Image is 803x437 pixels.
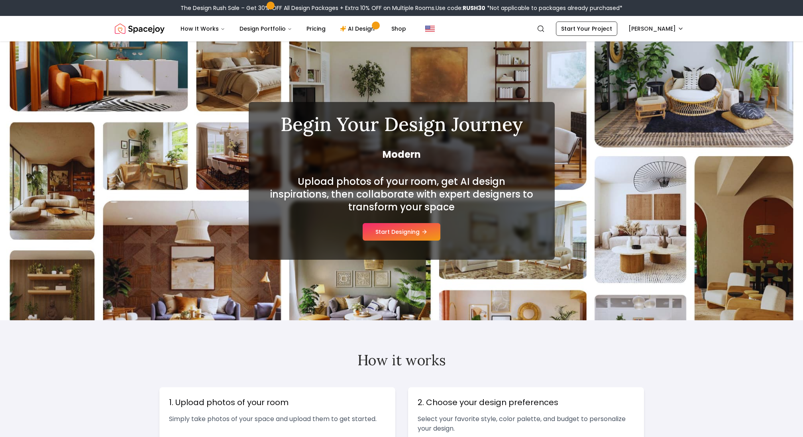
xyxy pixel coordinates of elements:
[268,148,536,161] span: Modern
[300,21,332,37] a: Pricing
[418,397,634,408] h3: 2. Choose your design preferences
[385,21,412,37] a: Shop
[115,16,689,41] nav: Global
[268,175,536,214] h2: Upload photos of your room, get AI design inspirations, then collaborate with expert designers to...
[169,397,386,408] h3: 1. Upload photos of your room
[425,24,435,33] img: United States
[624,22,689,36] button: [PERSON_NAME]
[174,21,232,37] button: How It Works
[115,21,165,37] a: Spacejoy
[436,4,485,12] span: Use code:
[485,4,622,12] span: *Not applicable to packages already purchased*
[363,223,440,241] button: Start Designing
[334,21,383,37] a: AI Design
[418,414,634,433] p: Select your favorite style, color palette, and budget to personalize your design.
[159,352,644,368] h2: How it works
[556,22,617,36] a: Start Your Project
[169,414,386,424] p: Simply take photos of your space and upload them to get started.
[181,4,622,12] div: The Design Rush Sale – Get 30% OFF All Design Packages + Extra 10% OFF on Multiple Rooms.
[115,21,165,37] img: Spacejoy Logo
[174,21,412,37] nav: Main
[463,4,485,12] b: RUSH30
[268,115,536,134] h1: Begin Your Design Journey
[233,21,298,37] button: Design Portfolio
